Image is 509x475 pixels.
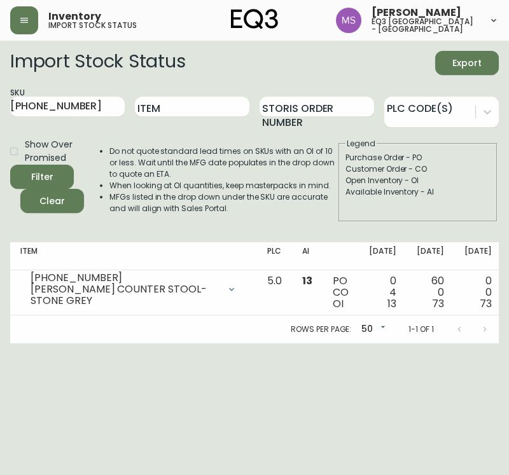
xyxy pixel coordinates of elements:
[10,51,185,75] h2: Import Stock Status
[372,8,461,18] span: [PERSON_NAME]
[454,242,502,270] th: [DATE]
[435,51,499,75] button: Export
[48,11,101,22] span: Inventory
[109,146,337,180] li: Do not quote standard lead times on SKUs with an OI of 10 or less. Wait until the MFG date popula...
[10,165,74,189] button: Filter
[20,189,84,213] button: Clear
[356,319,388,340] div: 50
[345,163,491,175] div: Customer Order - CO
[25,138,74,165] span: Show Over Promised
[345,175,491,186] div: Open Inventory - OI
[407,242,454,270] th: [DATE]
[48,22,137,29] h5: import stock status
[109,180,337,191] li: When looking at OI quantities, keep masterpacks in mind.
[333,296,344,311] span: OI
[31,284,219,306] div: [PERSON_NAME] COUNTER STOOL-STONE GREY
[292,242,323,270] th: AI
[369,275,396,310] div: 0 4
[345,138,377,149] legend: Legend
[445,55,489,71] span: Export
[20,275,247,303] div: [PHONE_NUMBER][PERSON_NAME] COUNTER STOOL-STONE GREY
[333,275,349,310] div: PO CO
[291,324,351,335] p: Rows per page:
[345,186,491,198] div: Available Inventory - AI
[408,324,434,335] p: 1-1 of 1
[302,273,312,288] span: 13
[31,272,219,284] div: [PHONE_NUMBER]
[10,242,257,270] th: Item
[336,8,361,33] img: 1b6e43211f6f3cc0b0729c9049b8e7af
[109,191,337,214] li: MFGs listed in the drop down under the SKU are accurate and will align with Sales Portal.
[480,296,492,311] span: 73
[345,152,491,163] div: Purchase Order - PO
[387,296,396,311] span: 13
[231,9,278,29] img: logo
[432,296,444,311] span: 73
[372,18,478,33] h5: eq3 [GEOGRAPHIC_DATA] - [GEOGRAPHIC_DATA]
[257,270,292,315] td: 5.0
[31,193,74,209] span: Clear
[359,242,407,270] th: [DATE]
[31,169,53,185] div: Filter
[417,275,444,310] div: 60 0
[464,275,492,310] div: 0 0
[257,242,292,270] th: PLC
